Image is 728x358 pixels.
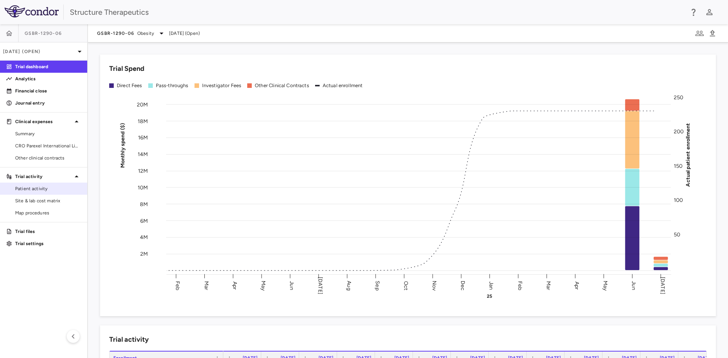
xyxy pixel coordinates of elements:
div: Direct Fees [117,82,142,89]
text: Mar [545,281,552,290]
tspan: 20M [137,101,148,108]
text: Oct [403,281,409,290]
span: [DATE] (Open) [169,30,200,37]
tspan: Monthly spend ($) [119,123,126,168]
tspan: 100 [674,197,683,203]
text: Apr [232,281,238,289]
tspan: 12M [138,168,148,174]
text: Mar [203,281,210,290]
p: Journal entry [15,100,81,106]
p: Analytics [15,75,81,82]
span: Patient activity [15,185,81,192]
text: [DATE] [317,277,323,294]
span: CRO Parexel International Limited [15,142,81,149]
text: [DATE] [659,277,666,294]
text: May [602,280,609,291]
tspan: 6M [140,217,148,224]
span: GSBR-1290-06 [25,30,62,36]
p: [DATE] (Open) [3,48,75,55]
h6: Trial Spend [109,64,144,74]
text: Jun [631,281,637,290]
p: Clinical expenses [15,118,72,125]
span: Obesity [137,30,154,37]
span: Map procedures [15,209,81,216]
tspan: 14M [138,151,148,158]
span: Summary [15,130,81,137]
text: Dec [460,280,466,290]
text: Sep [374,281,381,290]
text: Jan [488,281,494,289]
div: Other Clinical Contracts [255,82,309,89]
text: Nov [431,280,438,291]
text: May [260,280,267,291]
tspan: Actual patient enrollment [685,123,691,186]
tspan: 16M [138,134,148,141]
span: Other clinical contracts [15,155,81,161]
p: Trial files [15,228,81,235]
tspan: 50 [674,231,680,238]
p: Trial dashboard [15,63,81,70]
text: Jun [289,281,295,290]
text: Feb [174,281,181,290]
tspan: 250 [674,94,683,101]
tspan: 10M [138,184,148,191]
tspan: 2M [140,251,148,257]
div: Investigator Fees [202,82,242,89]
tspan: 200 [674,128,684,135]
tspan: 150 [674,163,682,169]
tspan: 18M [138,118,148,124]
text: Aug [346,281,352,290]
div: Pass-throughs [156,82,188,89]
tspan: 8M [140,201,148,207]
text: 25 [487,294,492,299]
text: Feb [517,281,523,290]
span: GSBR-1290-06 [97,30,134,36]
span: Site & lab cost matrix [15,197,81,204]
p: Trial activity [15,173,72,180]
p: Financial close [15,88,81,94]
text: Apr [574,281,580,289]
h6: Trial activity [109,335,149,345]
img: logo-full-SnFGN8VE.png [5,5,59,17]
p: Trial settings [15,240,81,247]
tspan: 4M [140,234,148,241]
div: Structure Therapeutics [70,6,684,18]
div: Actual enrollment [323,82,363,89]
